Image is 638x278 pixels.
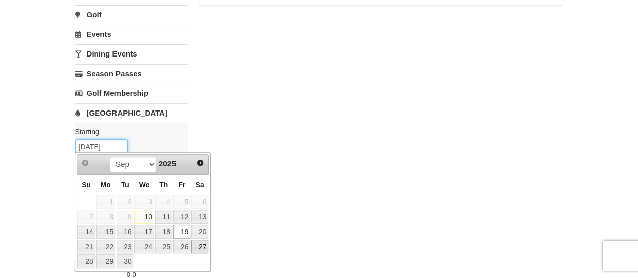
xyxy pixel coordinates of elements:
span: Saturday [196,181,204,189]
a: 25 [155,240,172,254]
span: Prev [81,159,89,167]
span: Next [196,159,204,167]
span: 4 [155,195,172,209]
span: 3 [134,195,154,209]
span: 7 [77,210,95,224]
span: Thursday [159,181,168,189]
a: 14 [77,225,95,239]
label: Starting [75,127,180,137]
a: 30 [117,254,134,268]
a: 24 [134,240,154,254]
span: 2025 [159,159,176,168]
span: 5 [173,195,191,209]
a: 17 [134,225,154,239]
a: Season Passes [75,64,188,83]
a: 13 [191,210,208,224]
span: Wednesday [139,181,150,189]
a: 15 [96,225,115,239]
span: 2 [117,195,134,209]
a: 12 [173,210,191,224]
a: 10 [134,210,154,224]
span: 9 [117,210,134,224]
span: Friday [178,181,185,189]
span: Tuesday [121,181,129,189]
a: 16 [117,225,134,239]
a: Next [193,156,207,170]
a: 21 [77,240,95,254]
span: 6 [191,195,208,209]
span: 1 [96,195,115,209]
a: 20 [191,225,208,239]
a: Dining Events [75,44,188,63]
span: Sunday [82,181,91,189]
a: Golf Membership [75,84,188,102]
a: 26 [173,240,191,254]
a: 29 [96,254,115,268]
a: 18 [155,225,172,239]
span: 8 [96,210,115,224]
span: Monday [101,181,111,189]
a: Golf [75,5,188,24]
a: [GEOGRAPHIC_DATA] [75,103,188,122]
a: Prev [78,156,92,170]
a: 28 [77,254,95,268]
a: 27 [191,240,208,254]
a: 19 [173,225,191,239]
a: Events [75,25,188,43]
a: 23 [117,240,134,254]
a: 22 [96,240,115,254]
a: 11 [155,210,172,224]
